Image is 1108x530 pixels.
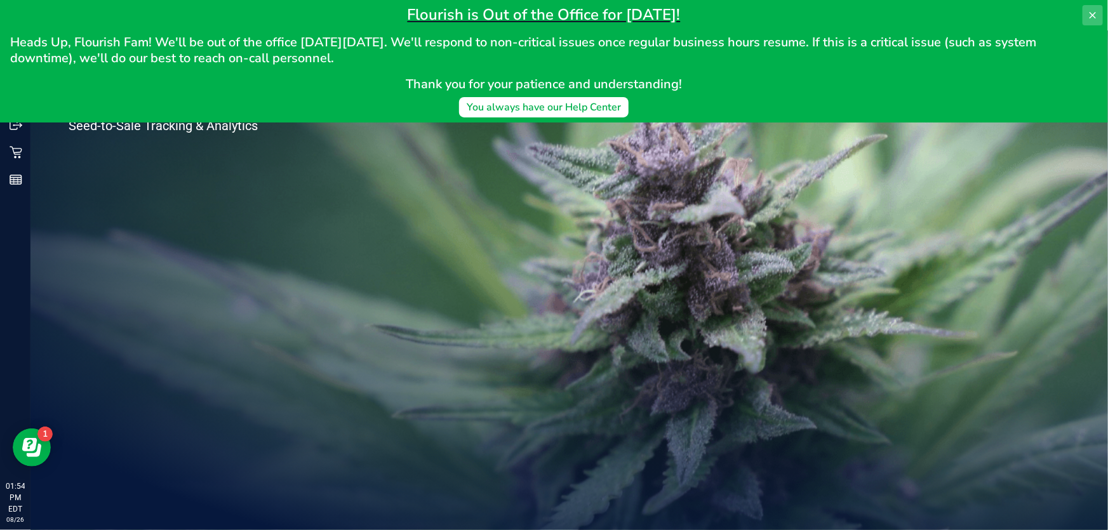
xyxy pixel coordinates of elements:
[10,146,22,159] inline-svg: Retail
[37,427,53,442] iframe: Resource center unread badge
[10,173,22,186] inline-svg: Reports
[408,4,681,25] span: Flourish is Out of the Office for [DATE]!
[467,100,621,115] div: You always have our Help Center
[406,76,682,93] span: Thank you for your patience and understanding!
[6,515,25,524] p: 08/26
[10,119,22,131] inline-svg: Outbound
[13,428,51,467] iframe: Resource center
[69,119,310,132] p: Seed-to-Sale Tracking & Analytics
[10,34,1039,67] span: Heads Up, Flourish Fam! We'll be out of the office [DATE][DATE]. We'll respond to non-critical is...
[6,480,25,515] p: 01:54 PM EDT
